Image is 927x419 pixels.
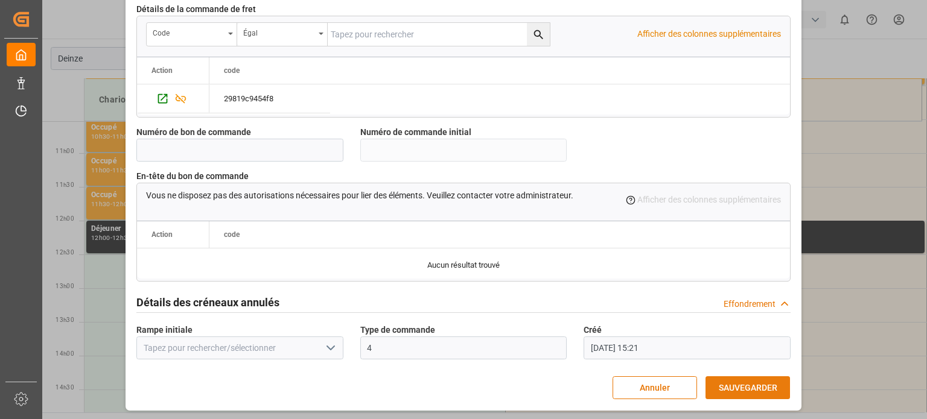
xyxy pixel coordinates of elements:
font: 29819c9454f8 [224,94,273,103]
font: Afficher des colonnes supplémentaires [637,29,781,39]
button: SAUVEGARDER [706,376,790,399]
font: Type de commande [360,325,435,335]
button: Annuler [613,376,697,399]
font: Créé [584,325,602,335]
div: Appuyez sur ESPACE pour sélectionner cette ligne. [209,84,330,113]
font: Rampe initiale [136,325,193,335]
button: ouvrir le menu [320,339,339,358]
font: Détails de la commande de fret [136,4,256,14]
font: SAUVEGARDER [719,383,777,392]
input: JJ.MM.AAAA HH:MM [584,336,791,359]
font: Vous ne disposez pas des autorisations nécessaires pour lier des éléments. Veuillez contacter vot... [146,191,573,200]
font: Numéro de commande initial [360,127,471,137]
font: Détails des créneaux annulés [136,296,279,309]
font: code [224,230,240,239]
font: Annuler [640,383,670,392]
font: Égal [243,29,258,37]
input: Tapez pour rechercher/sélectionner [136,336,343,359]
button: ouvrir le menu [237,23,328,46]
font: Action [151,66,173,75]
font: code [224,66,240,75]
button: bouton de recherche [527,23,550,46]
font: Effondrement [724,299,776,309]
button: ouvrir le menu [147,23,237,46]
div: Appuyez sur ESPACE pour sélectionner cette ligne. [137,84,209,113]
font: En-tête du bon de commande [136,171,249,181]
font: Numéro de bon de commande [136,127,251,137]
font: code [153,29,170,37]
font: Action [151,230,173,239]
input: Tapez pour rechercher [328,23,550,46]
